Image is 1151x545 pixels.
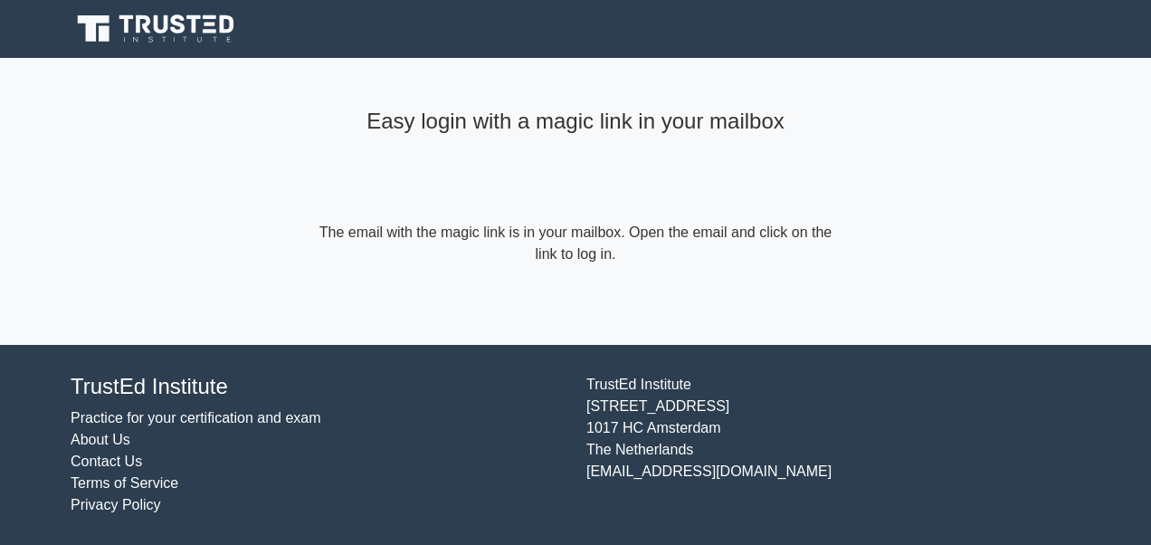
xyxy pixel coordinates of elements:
h4: Easy login with a magic link in your mailbox [315,109,836,135]
form: The email with the magic link is in your mailbox. Open the email and click on the link to log in. [315,222,836,265]
div: TrustEd Institute [STREET_ADDRESS] 1017 HC Amsterdam The Netherlands [EMAIL_ADDRESS][DOMAIN_NAME] [575,374,1091,516]
a: Privacy Policy [71,497,161,512]
a: Contact Us [71,454,142,469]
a: Practice for your certification and exam [71,410,321,425]
a: About Us [71,432,130,447]
h4: TrustEd Institute [71,374,565,400]
a: Terms of Service [71,475,178,491]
